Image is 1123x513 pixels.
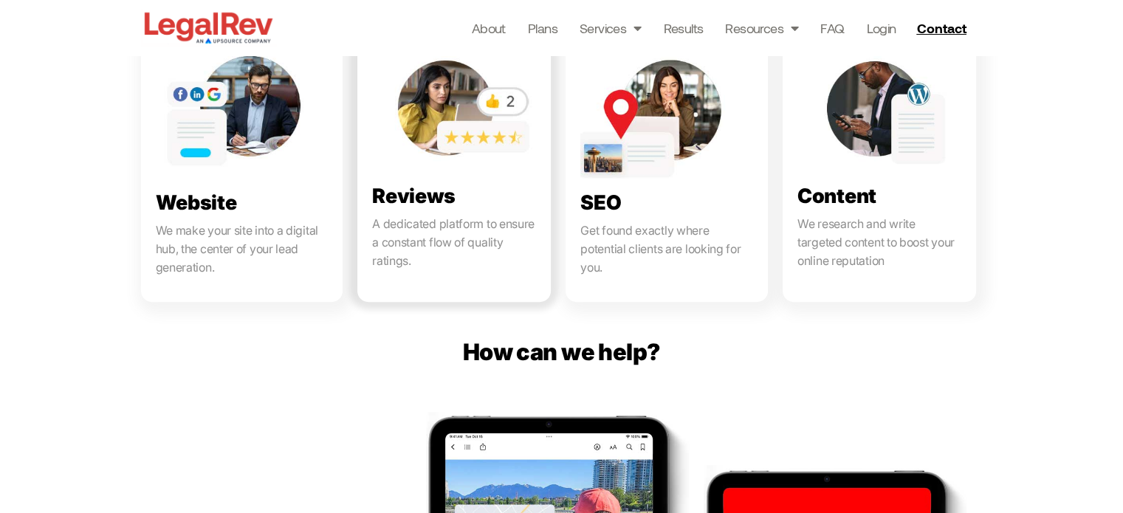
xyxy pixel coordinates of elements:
[281,339,842,365] p: How can we help?
[141,32,343,302] a: Website We make your site into a digital hub, the center of your lead generation.
[725,18,798,38] a: Resources
[472,18,506,38] a: About
[820,18,844,38] a: FAQ
[866,18,896,38] a: Login
[580,18,642,38] a: Services
[528,18,557,38] a: Plans
[357,32,551,302] a: Reviews A dedicated platform to ensure a constant flow of quality ratings.
[472,18,896,38] nav: Menu
[916,21,966,35] span: Contact
[663,18,703,38] a: Results
[910,16,975,40] a: Contact
[783,32,976,302] a: Content We research and write targeted content to boost your online reputation
[566,32,768,302] a: SEO Get found exactly where potential clients are looking for you.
